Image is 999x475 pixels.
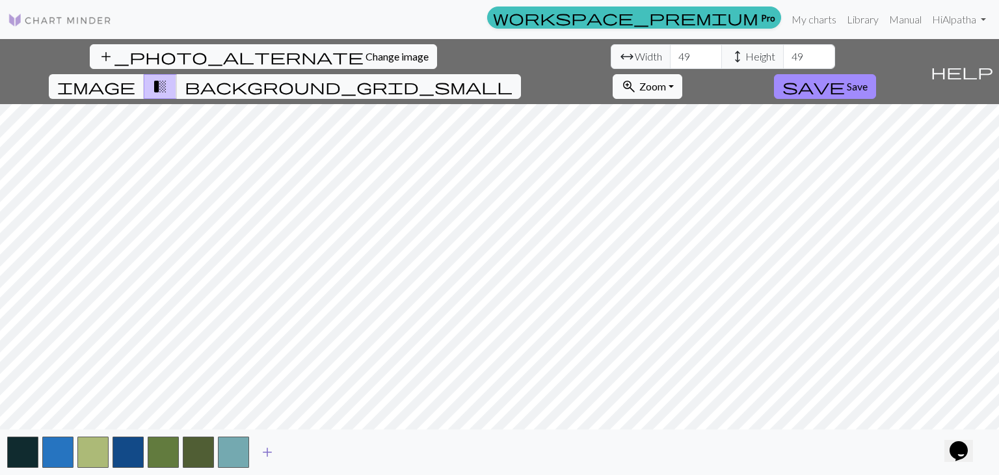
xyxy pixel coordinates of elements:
[927,7,991,33] a: HiAlpatha
[619,47,635,66] span: arrow_range
[730,47,745,66] span: height
[931,62,993,81] span: help
[782,77,845,96] span: save
[251,440,284,465] button: Add color
[487,7,781,29] a: Pro
[493,8,758,27] span: workspace_premium
[57,77,135,96] span: image
[639,80,666,92] span: Zoom
[260,443,275,461] span: add
[786,7,842,33] a: My charts
[613,74,682,99] button: Zoom
[366,50,429,62] span: Change image
[152,77,168,96] span: transition_fade
[635,49,662,64] span: Width
[8,12,112,28] img: Logo
[847,80,868,92] span: Save
[925,39,999,104] button: Help
[185,77,513,96] span: background_grid_small
[842,7,884,33] a: Library
[774,74,876,99] button: Save
[621,77,637,96] span: zoom_in
[745,49,775,64] span: Height
[884,7,927,33] a: Manual
[98,47,364,66] span: add_photo_alternate
[944,423,986,462] iframe: chat widget
[90,44,437,69] button: Change image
